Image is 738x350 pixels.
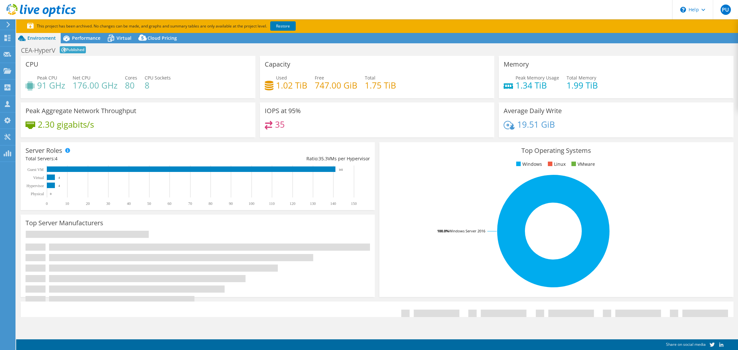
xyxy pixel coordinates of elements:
text: 10 [65,201,69,206]
h3: CPU [26,61,38,68]
text: 40 [127,201,131,206]
span: CPU Sockets [145,75,171,81]
span: Environment [27,35,56,41]
text: Virtual [33,175,44,180]
span: Total Memory [567,75,596,81]
span: Cores [125,75,137,81]
text: 100 [249,201,254,206]
text: 70 [188,201,192,206]
tspan: 100.0% [437,228,449,233]
text: 0 [46,201,48,206]
text: 140 [330,201,336,206]
h4: 80 [125,82,137,89]
span: PU [721,5,731,15]
text: 50 [147,201,151,206]
h4: 8 [145,82,171,89]
text: Guest VM [27,167,44,172]
text: 30 [106,201,110,206]
h4: 1.75 TiB [365,82,396,89]
h3: IOPS at 95% [265,107,301,114]
h4: 176.00 GHz [73,82,118,89]
text: 60 [168,201,171,206]
h3: Top Operating Systems [384,147,729,154]
span: 4 [55,155,57,162]
text: 130 [310,201,316,206]
h4: 1.99 TiB [567,82,598,89]
text: 4 [58,176,60,179]
span: Used [276,75,287,81]
text: Hypervisor [26,184,44,188]
span: Performance [72,35,100,41]
h4: 1.02 TiB [276,82,307,89]
h4: 1.34 TiB [516,82,559,89]
span: Share on social media [666,342,706,347]
li: VMware [570,161,595,168]
h4: 35 [275,121,285,128]
h1: CEA-HyperV [21,47,56,54]
span: Peak CPU [37,75,57,81]
h3: Capacity [265,61,290,68]
li: Windows [515,161,542,168]
text: 110 [269,201,275,206]
svg: \n [680,7,686,13]
span: Free [315,75,324,81]
text: 4 [58,184,60,187]
text: 80 [209,201,212,206]
text: 150 [351,201,357,206]
text: 120 [290,201,295,206]
text: 20 [86,201,90,206]
p: This project has been archived. No changes can be made, and graphs and summary tables are only av... [27,23,343,30]
span: Virtual [117,35,131,41]
h3: Memory [504,61,529,68]
h4: 2.30 gigabits/s [38,121,94,128]
div: Total Servers: [26,155,198,162]
h4: 19.51 GiB [517,121,555,128]
h4: 747.00 GiB [315,82,357,89]
text: Physical [31,192,44,196]
span: Published [60,46,86,53]
span: Total [365,75,375,81]
span: Cloud Pricing [148,35,177,41]
text: 0 [50,192,52,196]
a: Restore [270,21,296,31]
span: Net CPU [73,75,90,81]
text: 141 [339,168,343,171]
h3: Top Server Manufacturers [26,219,103,227]
text: 90 [229,201,233,206]
h3: Server Roles [26,147,62,154]
div: Ratio: VMs per Hypervisor [198,155,370,162]
span: 35.3 [319,155,328,162]
li: Linux [546,161,566,168]
h3: Average Daily Write [504,107,562,114]
span: Peak Memory Usage [516,75,559,81]
h4: 91 GHz [37,82,65,89]
h3: Peak Aggregate Network Throughput [26,107,136,114]
tspan: Windows Server 2016 [449,228,485,233]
